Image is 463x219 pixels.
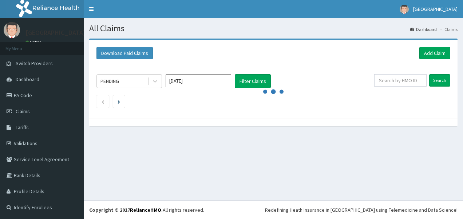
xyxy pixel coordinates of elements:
input: Select Month and Year [166,74,231,87]
img: User Image [4,22,20,38]
span: Claims [16,108,30,115]
a: Dashboard [410,26,437,32]
a: Previous page [101,98,104,105]
span: Dashboard [16,76,39,83]
a: RelianceHMO [130,207,161,213]
input: Search by HMO ID [374,74,427,87]
div: Redefining Heath Insurance in [GEOGRAPHIC_DATA] using Telemedicine and Data Science! [265,206,458,214]
div: PENDING [100,77,119,85]
button: Filter Claims [235,74,271,88]
input: Search [429,74,450,87]
span: Switch Providers [16,60,53,67]
span: Tariffs [16,124,29,131]
svg: audio-loading [262,81,284,103]
a: Online [25,40,43,45]
strong: Copyright © 2017 . [89,207,163,213]
h1: All Claims [89,24,458,33]
li: Claims [438,26,458,32]
span: [GEOGRAPHIC_DATA] [413,6,458,12]
p: [GEOGRAPHIC_DATA] [25,29,86,36]
img: User Image [400,5,409,14]
a: Next page [118,98,120,105]
button: Download Paid Claims [96,47,153,59]
footer: All rights reserved. [84,200,463,219]
a: Add Claim [419,47,450,59]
